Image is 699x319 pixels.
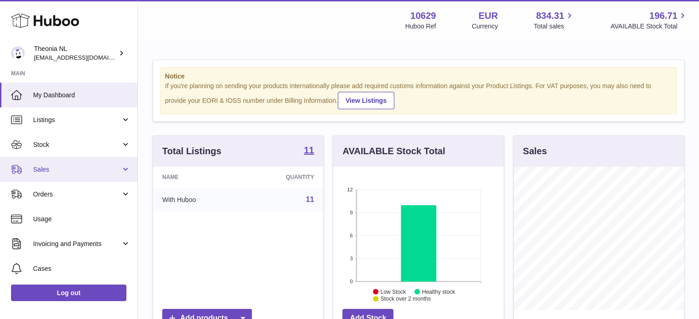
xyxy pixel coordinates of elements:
[33,116,121,124] span: Listings
[350,233,353,238] text: 6
[11,285,126,301] a: Log out
[405,22,436,31] div: Huboo Ref
[342,145,445,157] h3: AVAILABLE Stock Total
[350,256,353,261] text: 3
[165,82,672,109] div: If you're planning on sending your products internationally please add required customs informati...
[472,22,498,31] div: Currency
[422,288,455,295] text: Healthy stock
[33,240,121,248] span: Invoicing and Payments
[33,190,121,199] span: Orders
[304,146,314,157] a: 11
[523,145,547,157] h3: Sales
[33,165,121,174] span: Sales
[153,188,243,212] td: With Huboo
[610,22,688,31] span: AVAILABLE Stock Total
[350,210,353,215] text: 9
[350,279,353,284] text: 0
[33,215,131,224] span: Usage
[165,72,672,81] strong: Notice
[34,45,117,62] div: Theonia NL
[33,264,131,273] span: Cases
[347,187,353,192] text: 12
[306,196,314,203] a: 11
[381,296,431,302] text: Stock over 2 months
[649,10,677,22] span: 196.71
[34,54,135,61] span: [EMAIL_ADDRESS][DOMAIN_NAME]
[410,10,436,22] strong: 10629
[162,145,222,157] h3: Total Listings
[534,10,574,31] a: 834.31 Total sales
[534,22,574,31] span: Total sales
[338,92,394,109] a: View Listings
[478,10,498,22] strong: EUR
[243,167,323,188] th: Quantity
[536,10,564,22] span: 834.31
[304,146,314,155] strong: 11
[11,46,25,60] img: info@wholesomegoods.eu
[381,288,406,295] text: Low Stock
[610,10,688,31] a: 196.71 AVAILABLE Stock Total
[153,167,243,188] th: Name
[33,140,121,149] span: Stock
[33,91,131,100] span: My Dashboard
